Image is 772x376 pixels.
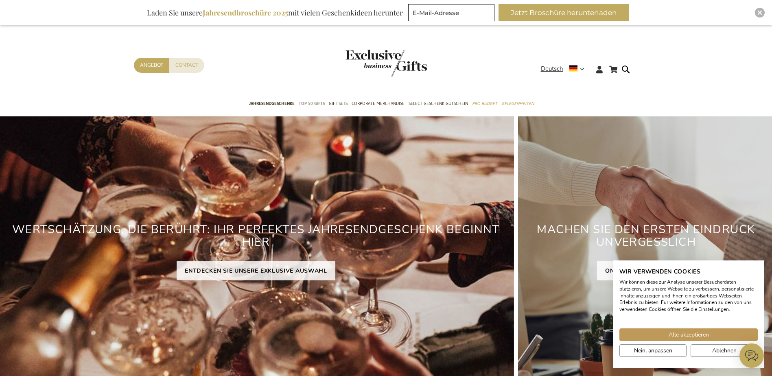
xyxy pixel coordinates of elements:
div: Deutsch [541,64,590,74]
iframe: belco-activator-frame [739,343,764,368]
div: Close [755,8,765,17]
span: Select Geschenk Gutschein [409,99,468,108]
img: Close [757,10,762,15]
form: marketing offers and promotions [408,4,497,24]
span: Alle akzeptieren [669,330,709,339]
button: cookie Einstellungen anpassen [619,344,687,357]
span: Corporate Merchandise [352,99,405,108]
b: Jahresendbroschüre 2025 [203,8,288,17]
span: Ablehnen [712,346,737,355]
span: Nein, anpassen [634,346,672,355]
button: Akzeptieren Sie alle cookies [619,328,758,341]
a: Angebot [134,58,169,73]
div: Laden Sie unsere mit vielen Geschenkideen herunter [143,4,407,21]
h2: Wir verwenden Cookies [619,268,758,275]
a: Contact [169,58,204,73]
button: Jetzt Broschüre herunterladen [499,4,629,21]
img: Exclusive Business gifts logo [346,50,427,77]
p: Wir können diese zur Analyse unserer Besucherdaten platzieren, um unsere Webseite zu verbessern, ... [619,279,758,313]
a: ONBOARDING-GESCHENKE [597,261,695,280]
span: Jahresendgeschenke [249,99,295,108]
input: E-Mail-Adresse [408,4,494,21]
a: store logo [346,50,386,77]
span: Gift Sets [329,99,348,108]
button: Alle verweigern cookies [691,344,758,357]
span: Deutsch [541,64,563,74]
span: Gelegenheiten [501,99,534,108]
span: Pro Budget [472,99,497,108]
span: TOP 50 Gifts [299,99,325,108]
a: ENTDECKEN SIE UNSERE EXKLUSIVE AUSWAHL [177,261,335,280]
